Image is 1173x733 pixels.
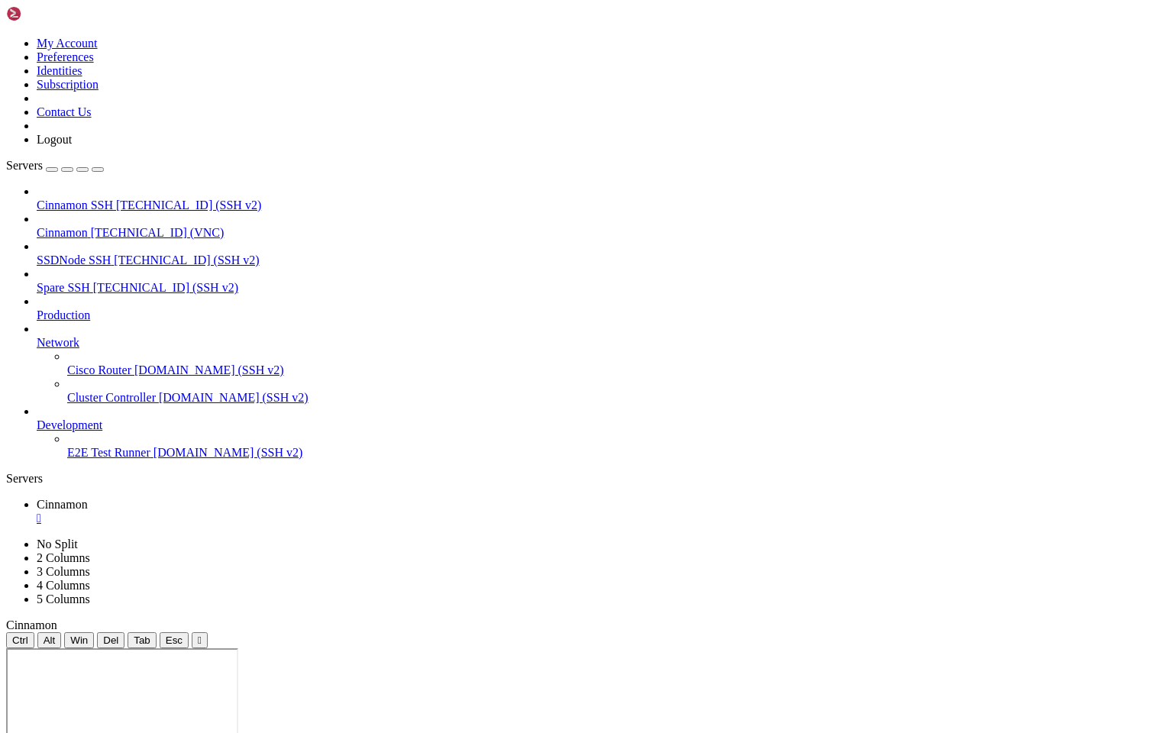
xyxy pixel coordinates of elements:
[67,391,1167,405] a: Cluster Controller [DOMAIN_NAME] (SSH v2)
[37,199,1167,212] a: Cinnamon SSH [TECHNICAL_ID] (SSH v2)
[37,632,62,648] button: Alt
[67,446,150,459] span: E2E Test Runner
[159,391,309,404] span: [DOMAIN_NAME] (SSH v2)
[37,593,90,605] a: 5 Columns
[6,632,34,648] button: Ctrl
[37,212,1167,240] li: Cinnamon [TECHNICAL_ID] (VNC)
[37,565,90,578] a: 3 Columns
[37,579,90,592] a: 4 Columns
[37,322,1167,405] li: Network
[67,446,1167,460] a: E2E Test Runner [DOMAIN_NAME] (SSH v2)
[67,391,156,404] span: Cluster Controller
[37,551,90,564] a: 2 Columns
[37,37,98,50] a: My Account
[37,281,1167,295] a: Spare SSH [TECHNICAL_ID] (SSH v2)
[67,363,1167,377] a: Cisco Router [DOMAIN_NAME] (SSH v2)
[37,78,99,91] a: Subscription
[37,498,1167,525] a: Cinnamon
[37,418,102,431] span: Development
[37,253,1167,267] a: SSDNode SSH [TECHNICAL_ID] (SSH v2)
[37,105,92,118] a: Contact Us
[134,635,150,646] span: Tab
[6,472,1167,486] div: Servers
[6,159,43,172] span: Servers
[37,405,1167,460] li: Development
[116,199,261,212] span: [TECHNICAL_ID] (SSH v2)
[70,635,88,646] span: Win
[37,240,1167,267] li: SSDNode SSH [TECHNICAL_ID] (SSH v2)
[37,64,82,77] a: Identities
[37,226,88,239] span: Cinnamon
[67,350,1167,377] li: Cisco Router [DOMAIN_NAME] (SSH v2)
[37,336,1167,350] a: Network
[134,363,284,376] span: [DOMAIN_NAME] (SSH v2)
[64,632,94,648] button: Win
[160,632,189,648] button: Esc
[37,226,1167,240] a: Cinnamon [TECHNICAL_ID] (VNC)
[37,267,1167,295] li: Spare SSH [TECHNICAL_ID] (SSH v2)
[37,50,94,63] a: Preferences
[12,635,28,646] span: Ctrl
[67,363,131,376] span: Cisco Router
[37,512,1167,525] a: 
[6,6,94,21] img: Shellngn
[128,632,157,648] button: Tab
[37,253,111,266] span: SSDNode SSH
[198,635,202,646] div: 
[153,446,303,459] span: [DOMAIN_NAME] (SSH v2)
[37,295,1167,322] li: Production
[91,226,225,239] span: [TECHNICAL_ID] (VNC)
[37,538,78,551] a: No Split
[37,418,1167,432] a: Development
[37,199,113,212] span: Cinnamon SSH
[93,281,238,294] span: [TECHNICAL_ID] (SSH v2)
[67,377,1167,405] li: Cluster Controller [DOMAIN_NAME] (SSH v2)
[37,308,1167,322] a: Production
[67,432,1167,460] li: E2E Test Runner [DOMAIN_NAME] (SSH v2)
[97,632,124,648] button: Del
[44,635,56,646] span: Alt
[37,281,90,294] span: Spare SSH
[6,618,57,631] span: Cinnamon
[37,185,1167,212] li: Cinnamon SSH [TECHNICAL_ID] (SSH v2)
[37,308,90,321] span: Production
[37,498,88,511] span: Cinnamon
[6,159,104,172] a: Servers
[192,632,208,648] button: 
[114,253,259,266] span: [TECHNICAL_ID] (SSH v2)
[166,635,183,646] span: Esc
[37,336,79,349] span: Network
[103,635,118,646] span: Del
[37,133,72,146] a: Logout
